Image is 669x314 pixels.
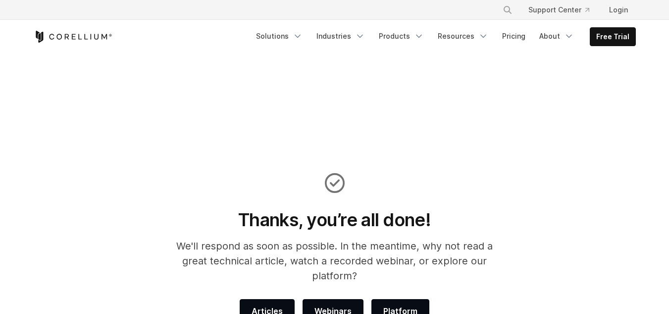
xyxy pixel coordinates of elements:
h1: Thanks, you’re all done! [163,209,506,231]
a: Products [373,27,430,45]
a: Support Center [520,1,597,19]
a: About [533,27,580,45]
a: Resources [432,27,494,45]
p: We'll respond as soon as possible. In the meantime, why not read a great technical article, watch... [163,239,506,283]
div: Navigation Menu [250,27,636,46]
a: Login [601,1,636,19]
a: Free Trial [590,28,635,46]
a: Solutions [250,27,309,45]
button: Search [499,1,516,19]
div: Navigation Menu [491,1,636,19]
a: Corellium Home [34,31,112,43]
a: Pricing [496,27,531,45]
a: Industries [310,27,371,45]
